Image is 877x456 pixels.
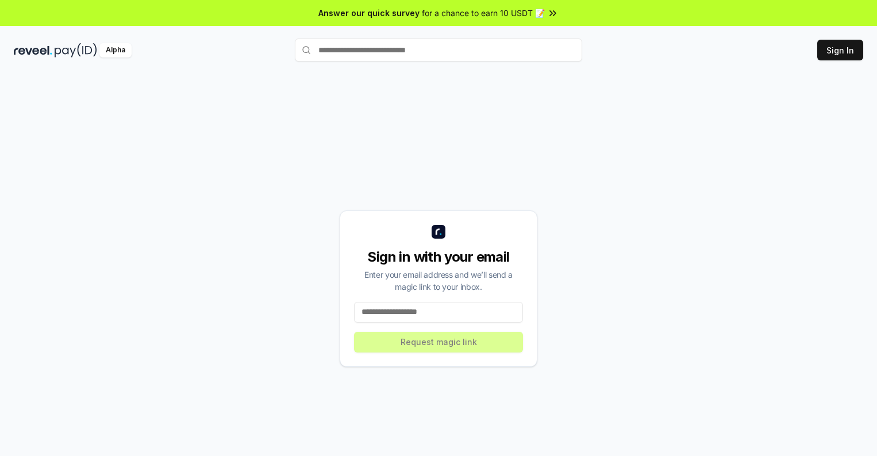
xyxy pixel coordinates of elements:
[14,43,52,58] img: reveel_dark
[354,269,523,293] div: Enter your email address and we’ll send a magic link to your inbox.
[354,248,523,266] div: Sign in with your email
[422,7,545,19] span: for a chance to earn 10 USDT 📝
[55,43,97,58] img: pay_id
[432,225,445,239] img: logo_small
[817,40,863,60] button: Sign In
[318,7,420,19] span: Answer our quick survey
[99,43,132,58] div: Alpha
